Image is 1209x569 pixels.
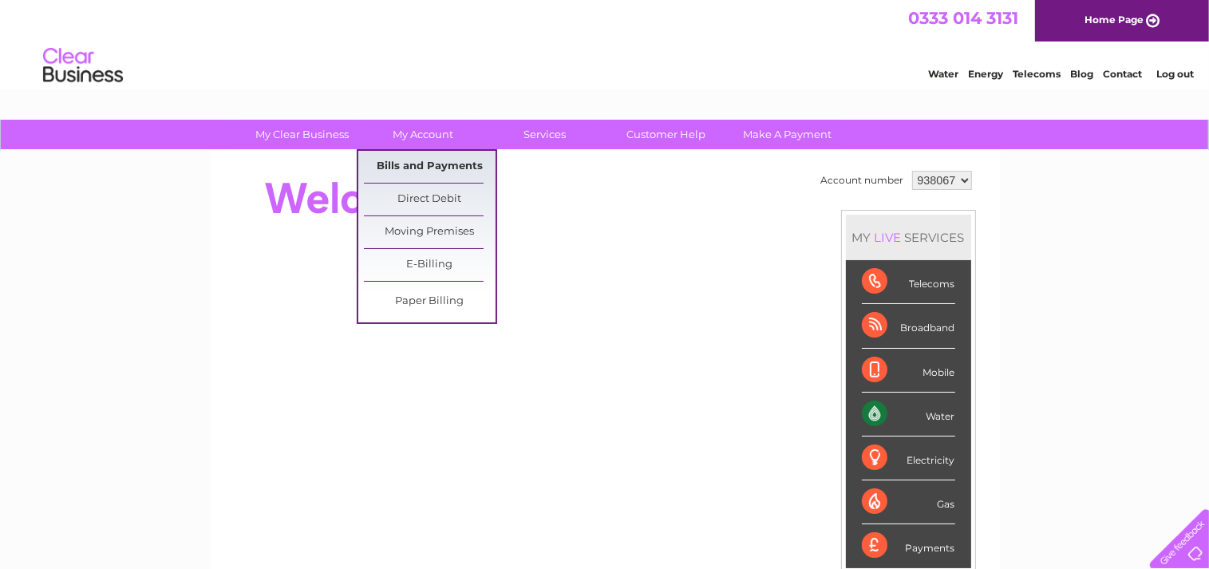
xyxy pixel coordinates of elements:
a: Services [479,120,610,149]
a: Customer Help [600,120,732,149]
img: logo.png [42,41,124,90]
a: E-Billing [364,249,496,281]
a: Blog [1070,68,1093,80]
a: Make A Payment [721,120,853,149]
a: Log out [1156,68,1194,80]
div: Electricity [862,437,955,480]
a: Moving Premises [364,216,496,248]
div: Payments [862,524,955,567]
div: Clear Business is a trading name of Verastar Limited (registered in [GEOGRAPHIC_DATA] No. 3667643... [228,9,982,77]
a: Telecoms [1013,68,1061,80]
div: MY SERVICES [846,215,971,260]
a: 0333 014 3131 [908,8,1018,28]
a: My Clear Business [236,120,368,149]
a: My Account [358,120,489,149]
td: Account number [817,167,908,194]
div: Gas [862,480,955,524]
a: Contact [1103,68,1142,80]
div: Water [862,393,955,437]
a: Direct Debit [364,184,496,215]
a: Paper Billing [364,286,496,318]
a: Energy [968,68,1003,80]
div: Telecoms [862,260,955,304]
a: Bills and Payments [364,151,496,183]
div: LIVE [871,230,905,245]
div: Mobile [862,349,955,393]
div: Broadband [862,304,955,348]
a: Water [928,68,958,80]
